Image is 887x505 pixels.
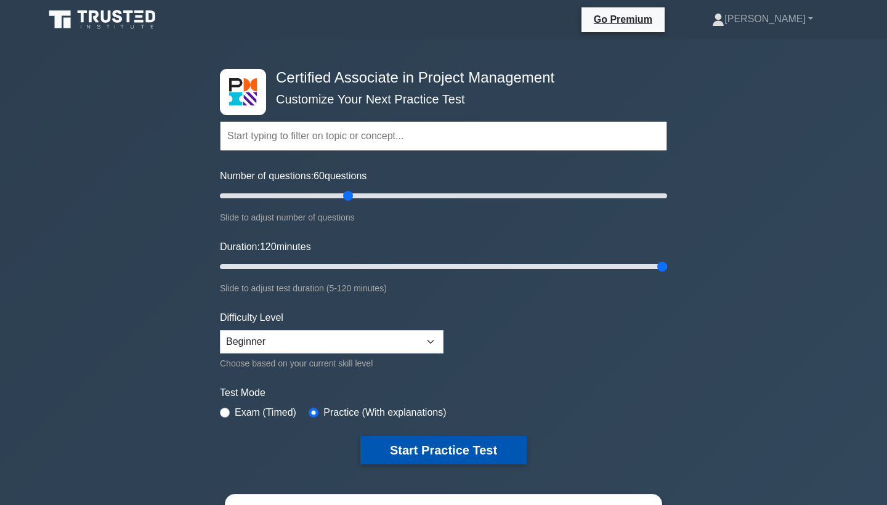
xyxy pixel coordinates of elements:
label: Exam (Timed) [235,405,296,420]
a: [PERSON_NAME] [682,7,843,31]
label: Number of questions: questions [220,169,367,184]
label: Practice (With explanations) [323,405,446,420]
input: Start typing to filter on topic or concept... [220,121,667,151]
label: Test Mode [220,386,667,400]
button: Start Practice Test [360,436,527,464]
div: Choose based on your current skill level [220,356,443,371]
div: Slide to adjust number of questions [220,210,667,225]
span: 120 [260,241,277,252]
label: Duration: minutes [220,240,311,254]
label: Difficulty Level [220,310,283,325]
h4: Certified Associate in Project Management [271,69,607,87]
span: 60 [314,171,325,181]
a: Go Premium [586,12,660,27]
div: Slide to adjust test duration (5-120 minutes) [220,281,667,296]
